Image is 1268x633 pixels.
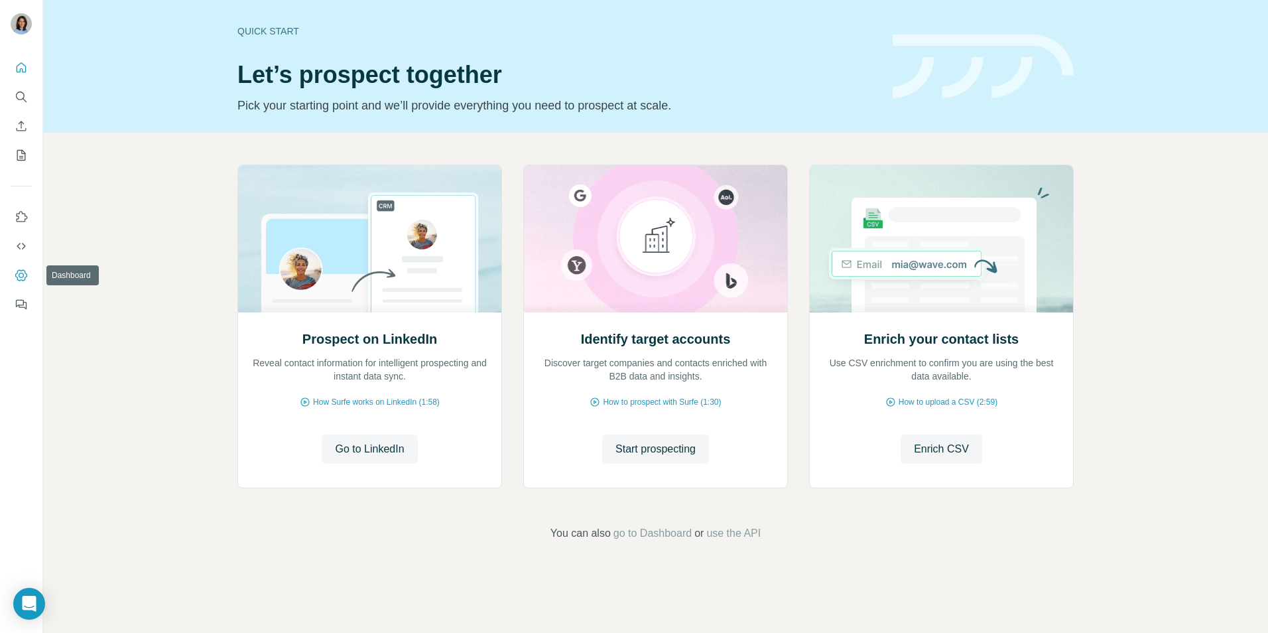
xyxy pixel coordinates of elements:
img: Identify target accounts [523,165,788,313]
button: My lists [11,143,32,167]
button: Go to LinkedIn [322,435,417,464]
span: You can also [550,526,611,541]
img: Enrich your contact lists [809,165,1074,313]
span: Start prospecting [615,441,696,457]
button: Start prospecting [602,435,709,464]
p: Reveal contact information for intelligent prospecting and instant data sync. [251,356,488,383]
button: use the API [706,526,761,541]
img: Avatar [11,13,32,35]
span: or [694,526,704,541]
span: Enrich CSV [914,441,969,457]
span: How to prospect with Surfe (1:30) [603,396,721,408]
span: How Surfe works on LinkedIn (1:58) [313,396,440,408]
button: Use Surfe on LinkedIn [11,205,32,229]
p: Discover target companies and contacts enriched with B2B data and insights. [537,356,774,383]
button: Enrich CSV [11,114,32,138]
h1: Let’s prospect together [237,62,877,88]
h2: Identify target accounts [581,330,731,348]
button: Enrich CSV [901,435,982,464]
button: Use Surfe API [11,234,32,258]
h2: Enrich your contact lists [864,330,1019,348]
h2: Prospect on LinkedIn [302,330,437,348]
img: Prospect on LinkedIn [237,165,502,313]
button: Quick start [11,56,32,80]
button: Feedback [11,293,32,316]
img: banner [893,35,1074,99]
button: Dashboard [11,263,32,287]
p: Use CSV enrichment to confirm you are using the best data available. [823,356,1060,383]
div: Quick start [237,25,877,38]
span: How to upload a CSV (2:59) [899,396,997,408]
p: Pick your starting point and we’ll provide everything you need to prospect at scale. [237,96,877,115]
span: Go to LinkedIn [335,441,404,457]
button: go to Dashboard [613,526,692,541]
button: Search [11,85,32,109]
div: Open Intercom Messenger [13,588,45,620]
